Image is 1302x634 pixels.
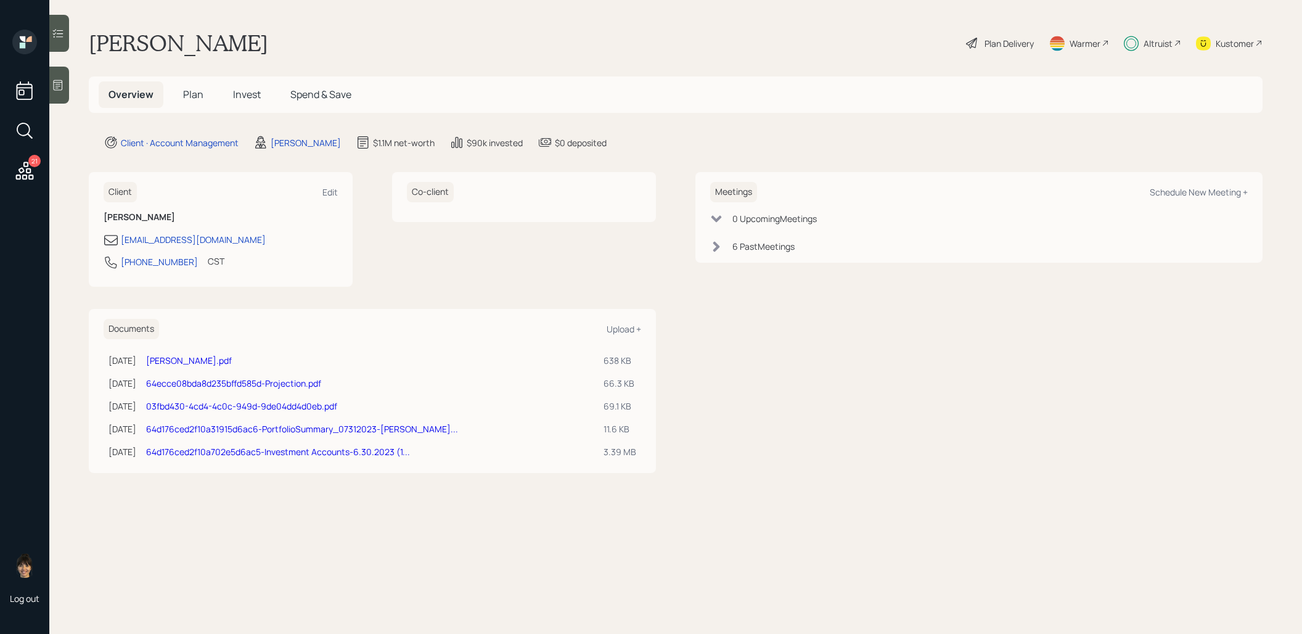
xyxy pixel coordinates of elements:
h6: Documents [104,319,159,339]
div: Log out [10,593,39,604]
div: Client · Account Management [121,136,239,149]
div: 66.3 KB [604,377,636,390]
a: [PERSON_NAME].pdf [146,355,232,366]
div: Plan Delivery [985,37,1034,50]
div: $90k invested [467,136,523,149]
h6: Client [104,182,137,202]
span: Plan [183,88,203,101]
span: Overview [108,88,154,101]
a: 64ecce08bda8d235bffd585d-Projection.pdf [146,377,321,389]
h1: [PERSON_NAME] [89,30,268,57]
h6: Meetings [710,182,757,202]
a: 03fbd430-4cd4-4c0c-949d-9de04dd4d0eb.pdf [146,400,337,412]
div: [DATE] [108,445,136,458]
div: Upload + [607,323,641,335]
div: [PHONE_NUMBER] [121,255,198,268]
span: Spend & Save [290,88,351,101]
a: 64d176ced2f10a702e5d6ac5-Investment Accounts-6.30.2023 (1... [146,446,410,458]
div: $1.1M net-worth [373,136,435,149]
a: 64d176ced2f10a31915d6ac6-PortfolioSummary_07312023-[PERSON_NAME]... [146,423,458,435]
span: Invest [233,88,261,101]
div: Warmer [1070,37,1100,50]
div: $0 deposited [555,136,607,149]
div: Edit [322,186,338,198]
h6: Co-client [407,182,454,202]
div: Kustomer [1216,37,1254,50]
div: [DATE] [108,354,136,367]
div: 0 Upcoming Meeting s [732,212,817,225]
div: [DATE] [108,422,136,435]
div: [DATE] [108,400,136,413]
h6: [PERSON_NAME] [104,212,338,223]
div: Altruist [1144,37,1173,50]
div: [EMAIL_ADDRESS][DOMAIN_NAME] [121,233,266,246]
div: CST [208,255,224,268]
div: 21 [28,155,41,167]
div: Schedule New Meeting + [1150,186,1248,198]
div: 3.39 MB [604,445,636,458]
img: treva-nostdahl-headshot.png [12,553,37,578]
div: 638 KB [604,354,636,367]
div: [PERSON_NAME] [271,136,341,149]
div: 11.6 KB [604,422,636,435]
div: 6 Past Meeting s [732,240,795,253]
div: 69.1 KB [604,400,636,413]
div: [DATE] [108,377,136,390]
